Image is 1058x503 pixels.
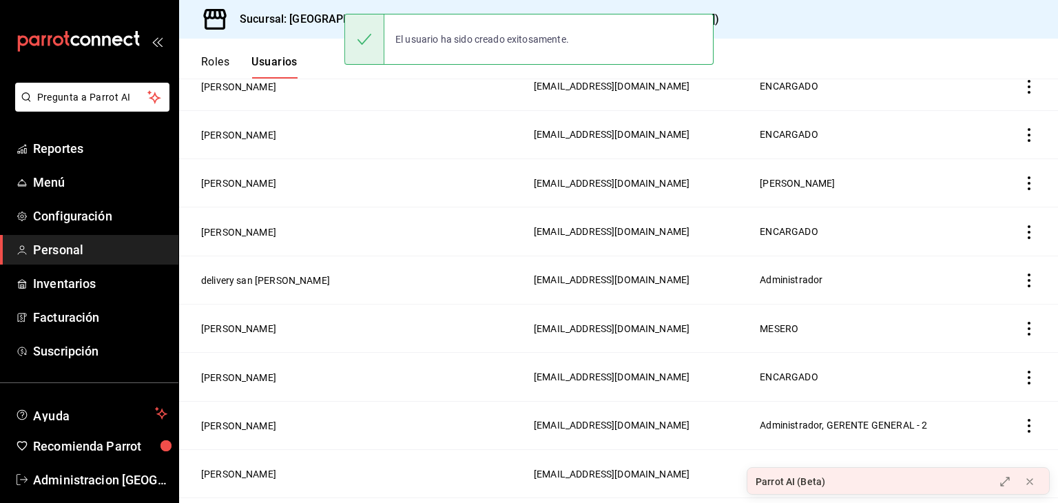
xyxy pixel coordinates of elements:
span: Facturación [33,308,167,327]
button: actions [1022,274,1036,287]
button: delivery san [PERSON_NAME] [201,274,330,287]
button: [PERSON_NAME] [201,419,276,433]
span: [PERSON_NAME] [760,178,835,189]
button: [PERSON_NAME] [201,128,276,142]
span: Administrador [760,274,822,285]
span: [EMAIL_ADDRESS][DOMAIN_NAME] [534,226,689,237]
span: Administrador, GERENTE GENERAL - 2 [760,420,927,431]
span: [EMAIL_ADDRESS][DOMAIN_NAME] [534,469,689,480]
span: [EMAIL_ADDRESS][DOMAIN_NAME] [534,420,689,431]
button: [PERSON_NAME] [201,467,276,481]
button: [PERSON_NAME] [201,225,276,239]
button: Roles [201,55,229,79]
span: Menú [33,173,167,192]
span: ENCARGADO [760,81,818,92]
button: actions [1022,176,1036,190]
span: Personal [33,240,167,259]
button: actions [1022,128,1036,142]
span: [EMAIL_ADDRESS][DOMAIN_NAME] [534,371,689,382]
a: Pregunta a Parrot AI [10,100,169,114]
span: [EMAIL_ADDRESS][DOMAIN_NAME] [534,129,689,140]
span: Pregunta a Parrot AI [37,90,148,105]
span: Reportes [33,139,167,158]
button: [PERSON_NAME] [201,176,276,190]
h3: Sucursal: [GEOGRAPHIC_DATA][PERSON_NAME] y [GEOGRAPHIC_DATA] ([GEOGRAPHIC_DATA]) [229,11,720,28]
span: Administracion [GEOGRAPHIC_DATA][PERSON_NAME] [33,471,167,489]
button: actions [1022,80,1036,94]
span: Recomienda Parrot [33,437,167,455]
button: Usuarios [251,55,298,79]
button: [PERSON_NAME] [201,80,276,94]
span: [EMAIL_ADDRESS][DOMAIN_NAME] [534,178,689,189]
button: [PERSON_NAME] [201,322,276,336]
span: ENCARGADO [760,129,818,140]
button: actions [1022,371,1036,384]
span: [EMAIL_ADDRESS][DOMAIN_NAME] [534,81,689,92]
span: Ayuda [33,405,149,422]
span: [EMAIL_ADDRESS][DOMAIN_NAME] [534,323,689,334]
button: [PERSON_NAME] [201,371,276,384]
span: ENCARGADO [760,226,818,237]
button: actions [1022,225,1036,239]
div: navigation tabs [201,55,298,79]
span: ENCARGADO [760,371,818,382]
div: El usuario ha sido creado exitosamente. [384,24,580,54]
span: [EMAIL_ADDRESS][DOMAIN_NAME] [534,274,689,285]
span: Inventarios [33,274,167,293]
div: Parrot AI (Beta) [756,475,825,489]
span: MESERO [760,323,798,334]
button: open_drawer_menu [152,36,163,47]
button: actions [1022,419,1036,433]
button: actions [1022,322,1036,336]
span: Suscripción [33,342,167,360]
button: Pregunta a Parrot AI [15,83,169,112]
span: Configuración [33,207,167,225]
